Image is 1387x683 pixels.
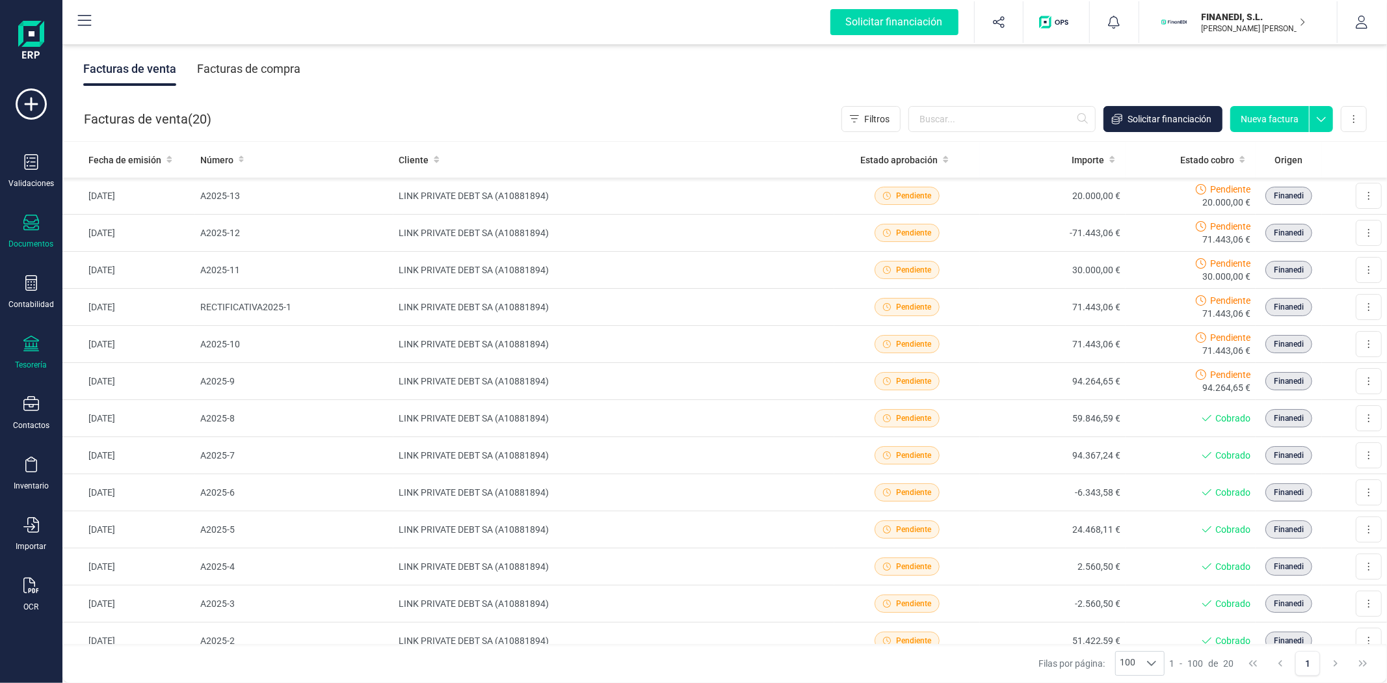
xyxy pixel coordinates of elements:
[1072,154,1104,167] span: Importe
[1224,657,1234,670] span: 20
[1274,338,1304,350] span: Finanedi
[1274,487,1304,498] span: Finanedi
[192,110,207,128] span: 20
[841,106,901,132] button: Filtros
[393,252,834,289] td: LINK PRIVATE DEBT SA (A10881894)
[1274,375,1304,387] span: Finanedi
[1215,412,1250,425] span: Cobrado
[1210,331,1250,344] span: Pendiente
[9,239,54,249] div: Documentos
[393,511,834,548] td: LINK PRIVATE DEBT SA (A10881894)
[896,487,931,498] span: Pendiente
[62,474,195,511] td: [DATE]
[393,363,834,400] td: LINK PRIVATE DEBT SA (A10881894)
[908,106,1096,132] input: Buscar...
[1215,523,1250,536] span: Cobrado
[62,178,195,215] td: [DATE]
[1202,10,1306,23] p: FINANEDI, S.L.
[1210,183,1250,196] span: Pendiente
[1202,270,1250,283] span: 30.000,00 €
[16,360,47,370] div: Tesorería
[815,1,974,43] button: Solicitar financiación
[1180,154,1234,167] span: Estado cobro
[1210,220,1250,233] span: Pendiente
[84,106,211,132] div: Facturas de venta ( )
[1274,412,1304,424] span: Finanedi
[200,154,233,167] span: Número
[896,227,931,239] span: Pendiente
[195,400,394,437] td: A2025-8
[1210,257,1250,270] span: Pendiente
[980,400,1126,437] td: 59.846,59 €
[1230,106,1309,132] button: Nueva factura
[896,301,931,313] span: Pendiente
[1202,307,1250,320] span: 71.443,06 €
[62,400,195,437] td: [DATE]
[1170,657,1234,670] div: -
[896,449,931,461] span: Pendiente
[62,511,195,548] td: [DATE]
[980,326,1126,363] td: 71.443,06 €
[1274,598,1304,609] span: Finanedi
[24,602,39,612] div: OCR
[393,623,834,660] td: LINK PRIVATE DEBT SA (A10881894)
[1210,294,1250,307] span: Pendiente
[896,338,931,350] span: Pendiente
[195,585,394,623] td: A2025-3
[83,52,176,86] div: Facturas de venta
[980,548,1126,585] td: 2.560,50 €
[1274,524,1304,535] span: Finanedi
[896,561,931,572] span: Pendiente
[980,623,1126,660] td: 51.422,59 €
[1160,8,1189,36] img: FI
[1215,560,1250,573] span: Cobrado
[1128,113,1211,126] span: Solicitar financiación
[1274,264,1304,276] span: Finanedi
[1323,651,1348,676] button: Next Page
[1210,368,1250,381] span: Pendiente
[62,215,195,252] td: [DATE]
[980,585,1126,623] td: -2.560,50 €
[1295,651,1320,676] button: Page 1
[980,252,1126,289] td: 30.000,00 €
[1202,23,1306,34] p: [PERSON_NAME] [PERSON_NAME]
[399,154,429,167] span: Cliente
[1155,1,1321,43] button: FIFINANEDI, S.L.[PERSON_NAME] [PERSON_NAME]
[195,363,394,400] td: A2025-9
[8,299,54,310] div: Contabilidad
[980,474,1126,511] td: -6.343,58 €
[393,548,834,585] td: LINK PRIVATE DEBT SA (A10881894)
[1268,651,1293,676] button: Previous Page
[62,548,195,585] td: [DATE]
[1202,344,1250,357] span: 71.443,06 €
[980,437,1126,474] td: 94.367,24 €
[980,215,1126,252] td: -71.443,06 €
[1274,449,1304,461] span: Finanedi
[1275,154,1303,167] span: Origen
[62,363,195,400] td: [DATE]
[1170,657,1175,670] span: 1
[1031,1,1081,43] button: Logo de OPS
[393,437,834,474] td: LINK PRIVATE DEBT SA (A10881894)
[195,437,394,474] td: A2025-7
[393,326,834,363] td: LINK PRIVATE DEBT SA (A10881894)
[62,252,195,289] td: [DATE]
[1215,486,1250,499] span: Cobrado
[1215,449,1250,462] span: Cobrado
[195,215,394,252] td: A2025-12
[896,635,931,647] span: Pendiente
[1209,657,1219,670] span: de
[1188,657,1204,670] span: 100
[1274,301,1304,313] span: Finanedi
[62,326,195,363] td: [DATE]
[195,548,394,585] td: A2025-4
[896,190,931,202] span: Pendiente
[1116,652,1139,675] span: 100
[980,289,1126,326] td: 71.443,06 €
[197,52,300,86] div: Facturas de compra
[195,623,394,660] td: A2025-2
[896,524,931,535] span: Pendiente
[1241,651,1265,676] button: First Page
[195,289,394,326] td: RECTIFICATIVA2025-1
[1039,16,1074,29] img: Logo de OPS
